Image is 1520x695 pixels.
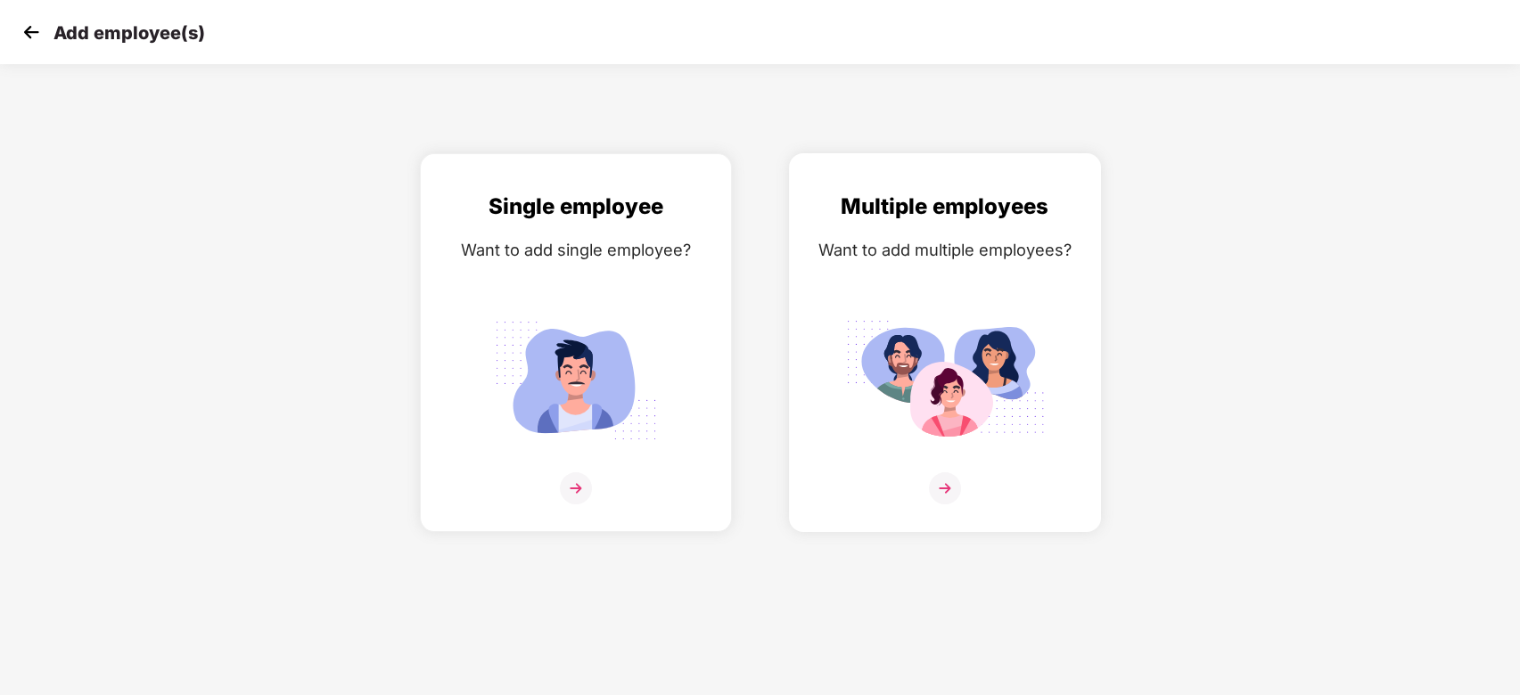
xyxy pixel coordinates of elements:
[439,237,713,263] div: Want to add single employee?
[845,311,1045,450] img: svg+xml;base64,PHN2ZyB4bWxucz0iaHR0cDovL3d3dy53My5vcmcvMjAwMC9zdmciIGlkPSJNdWx0aXBsZV9lbXBsb3llZS...
[560,472,592,504] img: svg+xml;base64,PHN2ZyB4bWxucz0iaHR0cDovL3d3dy53My5vcmcvMjAwMC9zdmciIHdpZHRoPSIzNiIgaGVpZ2h0PSIzNi...
[439,190,713,224] div: Single employee
[18,19,45,45] img: svg+xml;base64,PHN2ZyB4bWxucz0iaHR0cDovL3d3dy53My5vcmcvMjAwMC9zdmciIHdpZHRoPSIzMCIgaGVpZ2h0PSIzMC...
[808,190,1082,224] div: Multiple employees
[808,237,1082,263] div: Want to add multiple employees?
[929,472,961,504] img: svg+xml;base64,PHN2ZyB4bWxucz0iaHR0cDovL3d3dy53My5vcmcvMjAwMC9zdmciIHdpZHRoPSIzNiIgaGVpZ2h0PSIzNi...
[53,22,205,44] p: Add employee(s)
[476,311,676,450] img: svg+xml;base64,PHN2ZyB4bWxucz0iaHR0cDovL3d3dy53My5vcmcvMjAwMC9zdmciIGlkPSJTaW5nbGVfZW1wbG95ZWUiIH...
